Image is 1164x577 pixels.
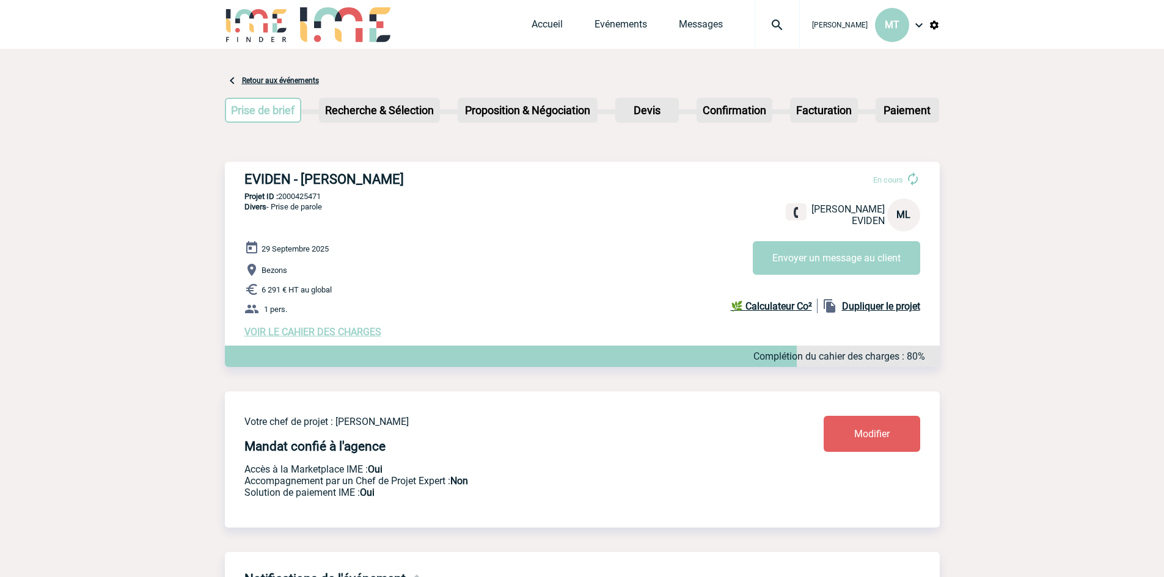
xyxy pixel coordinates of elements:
[595,18,647,35] a: Evénements
[852,215,885,227] span: EVIDEN
[262,244,329,253] span: 29 Septembre 2025
[459,99,596,122] p: Proposition & Négociation
[320,99,439,122] p: Recherche & Sélection
[617,99,678,122] p: Devis
[368,463,383,475] b: Oui
[896,209,910,220] span: ML
[791,207,802,218] img: fixe.png
[244,416,752,427] p: Votre chef de projet : [PERSON_NAME]
[753,241,920,275] button: Envoyer un message au client
[698,99,771,122] p: Confirmation
[532,18,563,35] a: Accueil
[244,326,381,338] a: VOIR LE CAHIER DES CHARGES
[262,285,332,294] span: 6 291 € HT au global
[885,19,899,31] span: MT
[244,487,752,498] p: Conformité aux process achat client, Prise en charge de la facturation, Mutualisation de plusieur...
[854,428,890,440] span: Modifier
[225,7,288,42] img: IME-Finder
[244,172,611,187] h3: EVIDEN - [PERSON_NAME]
[811,203,885,215] span: [PERSON_NAME]
[244,475,752,487] p: Prestation payante
[450,475,468,487] b: Non
[244,192,278,201] b: Projet ID :
[791,99,857,122] p: Facturation
[244,202,322,211] span: - Prise de parole
[731,300,812,312] b: 🌿 Calculateur Co²
[877,99,938,122] p: Paiement
[679,18,723,35] a: Messages
[822,299,837,313] img: file_copy-black-24dp.png
[244,463,752,475] p: Accès à la Marketplace IME :
[242,76,319,85] a: Retour aux événements
[226,99,301,122] p: Prise de brief
[360,487,375,498] b: Oui
[842,300,920,312] b: Dupliquer le projet
[731,299,818,313] a: 🌿 Calculateur Co²
[873,175,903,184] span: En cours
[812,21,868,29] span: [PERSON_NAME]
[262,266,287,275] span: Bezons
[244,202,266,211] span: Divers
[244,439,386,454] h4: Mandat confié à l'agence
[225,192,940,201] p: 2000425471
[264,305,287,314] span: 1 pers.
